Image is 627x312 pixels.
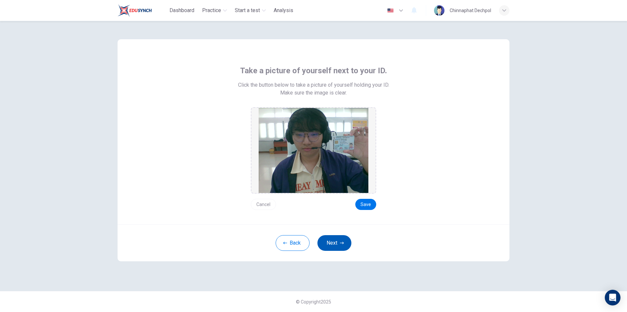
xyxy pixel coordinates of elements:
[259,108,368,193] img: preview screemshot
[276,235,310,251] button: Back
[240,65,387,76] span: Take a picture of yourself next to your ID.
[200,5,230,16] button: Practice
[317,235,351,251] button: Next
[450,7,491,14] div: Chinnaphat Dechpol
[232,5,268,16] button: Start a test
[118,4,167,17] a: Train Test logo
[235,7,260,14] span: Start a test
[274,7,293,14] span: Analysis
[251,199,276,210] button: Cancel
[280,89,347,97] span: Make sure the image is clear.
[169,7,194,14] span: Dashboard
[386,8,394,13] img: en
[202,7,221,14] span: Practice
[238,81,389,89] span: Click the button below to take a picture of yourself holding your ID.
[605,290,620,305] div: Open Intercom Messenger
[296,299,331,304] span: © Copyright 2025
[434,5,444,16] img: Profile picture
[118,4,152,17] img: Train Test logo
[355,199,376,210] button: Save
[271,5,296,16] button: Analysis
[167,5,197,16] button: Dashboard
